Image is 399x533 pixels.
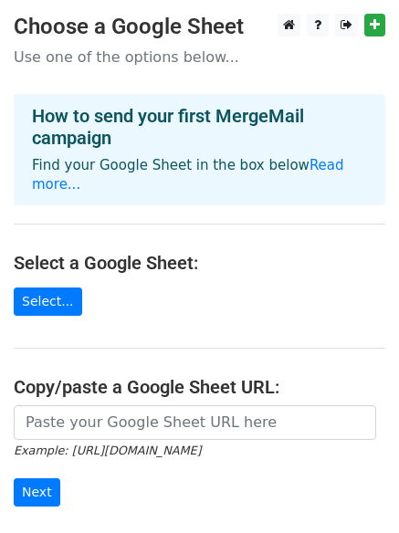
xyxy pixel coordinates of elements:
[14,287,82,316] a: Select...
[32,105,367,149] h4: How to send your first MergeMail campaign
[14,405,376,440] input: Paste your Google Sheet URL here
[14,444,201,457] small: Example: [URL][DOMAIN_NAME]
[14,376,385,398] h4: Copy/paste a Google Sheet URL:
[14,14,385,40] h3: Choose a Google Sheet
[14,478,60,507] input: Next
[14,47,385,67] p: Use one of the options below...
[32,156,367,194] p: Find your Google Sheet in the box below
[32,157,344,193] a: Read more...
[14,252,385,274] h4: Select a Google Sheet:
